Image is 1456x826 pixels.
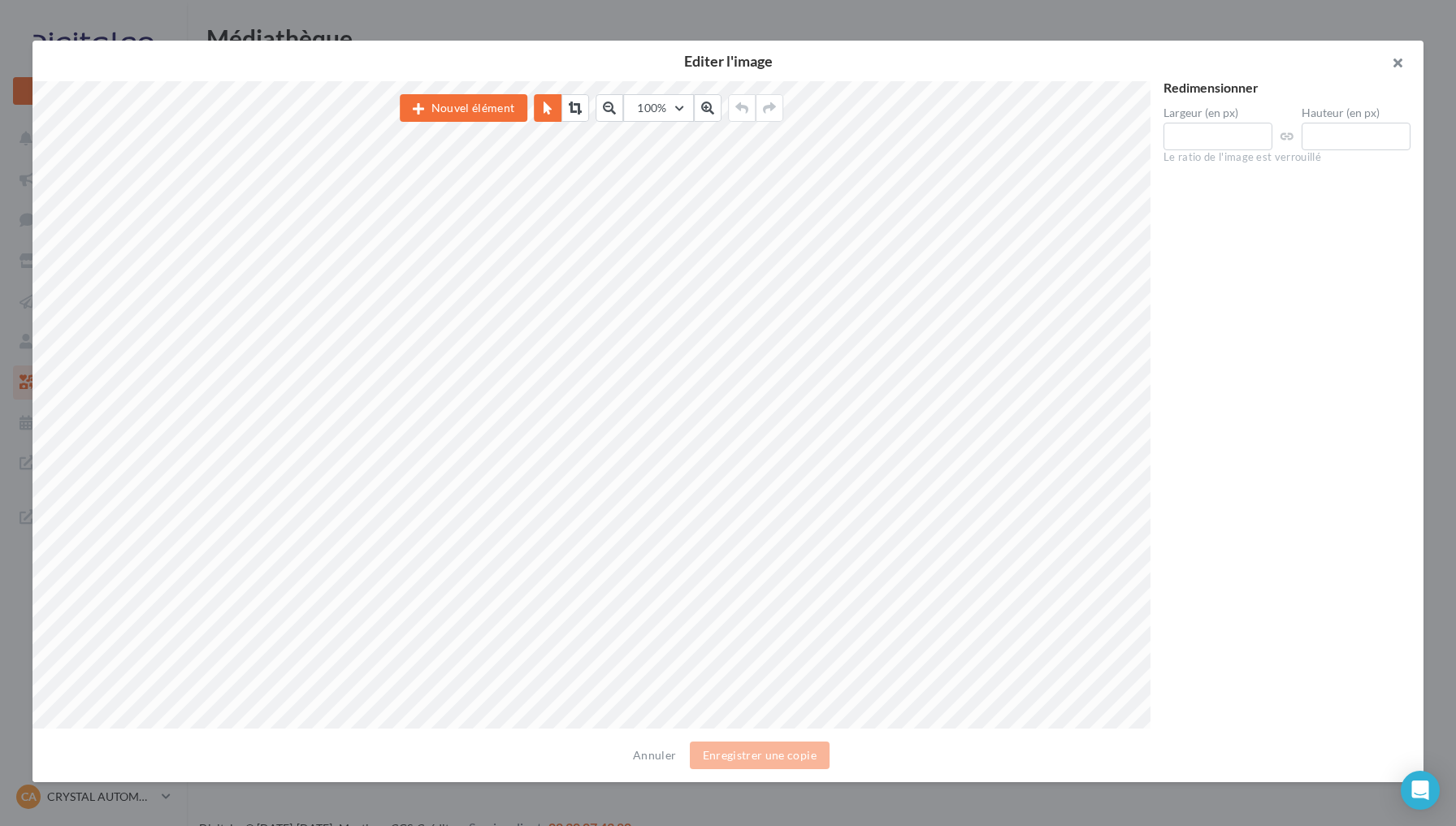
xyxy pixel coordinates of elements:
[1163,150,1410,165] div: Le ratio de l'image est verrouillé
[626,746,682,765] button: Annuler
[400,94,527,122] button: Nouvel élément
[1302,107,1410,119] label: Hauteur (en px)
[1163,107,1272,119] label: Largeur (en px)
[58,54,1397,68] h2: Editer l'image
[690,742,830,769] button: Enregistrer une copie
[1163,81,1410,94] div: Redimensionner
[1401,771,1440,810] div: Open Intercom Messenger
[623,94,693,122] button: 100%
